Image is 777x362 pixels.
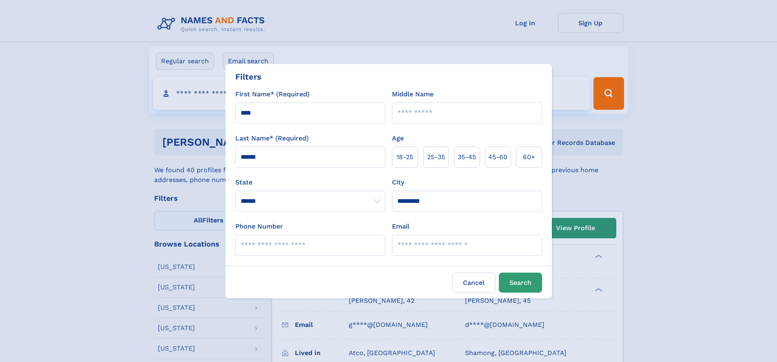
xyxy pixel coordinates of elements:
label: Middle Name [392,89,434,99]
label: Email [392,222,410,231]
label: Phone Number [235,222,283,231]
span: 25‑35 [427,152,445,162]
span: 45‑60 [488,152,507,162]
button: Search [499,273,542,293]
label: Last Name* (Required) [235,133,309,143]
label: Cancel [452,273,496,293]
span: 18‑25 [396,152,413,162]
span: 60+ [523,152,535,162]
label: First Name* (Required) [235,89,310,99]
label: Age [392,133,404,143]
span: 35‑45 [458,152,476,162]
label: State [235,178,385,187]
label: City [392,178,404,187]
div: Filters [235,71,261,83]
